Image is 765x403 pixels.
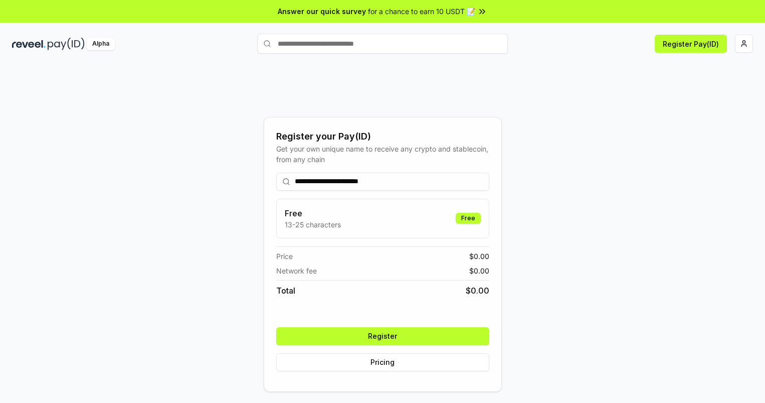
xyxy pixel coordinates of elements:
[368,6,475,17] span: for a chance to earn 10 USDT 📝
[48,38,85,50] img: pay_id
[276,129,489,144] div: Register your Pay(ID)
[276,353,489,371] button: Pricing
[12,38,46,50] img: reveel_dark
[276,327,489,345] button: Register
[87,38,115,50] div: Alpha
[278,6,366,17] span: Answer our quick survey
[469,251,489,261] span: $ 0.00
[456,213,481,224] div: Free
[276,265,317,276] span: Network fee
[466,285,489,297] span: $ 0.00
[469,265,489,276] span: $ 0.00
[276,285,295,297] span: Total
[285,207,341,219] h3: Free
[276,251,293,261] span: Price
[655,35,727,53] button: Register Pay(ID)
[285,219,341,230] p: 13-25 characters
[276,144,489,165] div: Get your own unique name to receive any crypto and stablecoin, from any chain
